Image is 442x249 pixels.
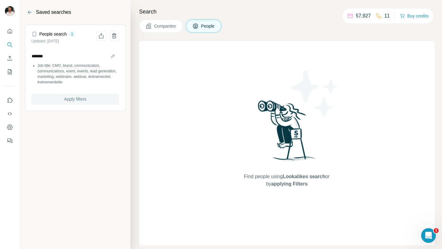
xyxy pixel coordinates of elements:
[283,174,325,179] span: Lookalikes search
[96,31,106,41] button: Share filters
[255,99,319,167] img: Surfe Illustration - Woman searching with binoculars
[31,94,119,105] button: Apply filters
[154,23,176,29] span: Companies
[5,122,15,133] button: Dashboard
[201,23,215,29] span: People
[5,53,15,64] button: Enrich CSV
[271,181,308,186] span: applying Filters
[5,26,15,37] button: Quick start
[5,95,15,106] button: Use Surfe on LinkedIn
[37,63,119,85] li: Job title: CMO, brand, communication, communications, event, events, lead generation, marketing, ...
[400,12,428,20] button: Buy credits
[31,39,59,43] small: Updated: [DATE]
[64,96,86,102] span: Apply filters
[5,66,15,77] button: My lists
[109,31,119,41] button: Delete saved search
[5,108,15,119] button: Use Surfe API
[287,66,342,121] img: Surfe Illustration - Stars
[5,135,15,146] button: Feedback
[39,31,67,37] h4: People search
[421,228,436,243] iframe: Intercom live chat
[238,173,336,188] span: Find people using or by
[69,31,76,37] div: 1
[434,228,439,233] span: 1
[139,7,435,16] h4: Search
[36,9,71,16] h2: Saved searches
[384,12,390,20] p: 11
[5,39,15,50] button: Search
[31,52,119,60] input: Search name
[356,12,371,20] p: 57,927
[25,7,35,17] button: Back
[5,6,15,16] img: Avatar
